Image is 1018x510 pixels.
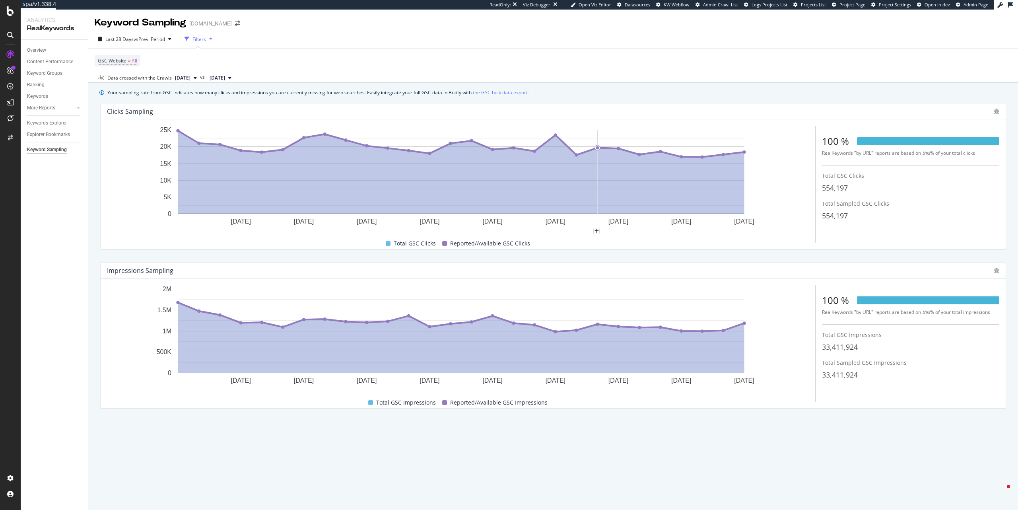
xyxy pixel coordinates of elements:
[593,228,600,234] div: plus
[134,36,165,43] span: vs Prev. Period
[107,107,153,115] div: Clicks Sampling
[27,130,70,139] div: Explorer Bookmarks
[163,328,171,335] text: 1M
[420,377,439,384] text: [DATE]
[376,398,436,407] span: Total GSC Impressions
[27,104,55,112] div: More Reports
[822,211,848,220] span: 554,197
[294,377,314,384] text: [DATE]
[95,16,186,29] div: Keyword Sampling
[160,144,172,150] text: 20K
[27,146,67,154] div: Keyword Sampling
[107,88,529,97] div: Your sampling rate from GSC indicates how many clicks and impressions you are currently missing f...
[163,286,171,292] text: 2M
[871,2,911,8] a: Project Settings
[231,377,251,384] text: [DATE]
[822,183,848,193] span: 554,197
[294,218,314,225] text: [DATE]
[107,267,173,274] div: Impressions Sampling
[734,218,754,225] text: [DATE]
[671,377,691,384] text: [DATE]
[420,218,439,225] text: [DATE]
[625,2,650,8] span: Datasources
[879,2,911,8] span: Project Settings
[27,58,73,66] div: Content Performance
[822,359,907,366] span: Total Sampled GSC Impressions
[752,2,787,8] span: Logs Projects List
[994,109,999,114] div: bug
[27,16,82,24] div: Analytics
[801,2,826,8] span: Projects List
[181,33,216,45] button: Filters
[27,130,82,139] a: Explorer Bookmarks
[107,126,815,231] svg: A chart.
[482,377,502,384] text: [DATE]
[235,21,240,26] div: arrow-right-arrow-left
[160,160,172,167] text: 15K
[27,46,82,55] a: Overview
[839,2,865,8] span: Project Page
[822,331,882,339] span: Total GSC Impressions
[832,2,865,8] a: Project Page
[579,2,611,8] span: Open Viz Editor
[822,342,858,352] span: 33,411,924
[822,309,999,315] div: RealKeywords "by URL" reports are based on % of your total impressions
[617,2,650,8] a: Datasources
[107,285,815,390] svg: A chart.
[107,74,172,82] div: Data crossed with the Crawls
[917,2,950,8] a: Open in dev
[189,19,232,27] div: [DOMAIN_NAME]
[27,119,67,127] div: Keywords Explorer
[128,57,130,64] span: =
[822,294,849,307] div: 100 %
[822,172,864,179] span: Total GSC Clicks
[200,74,206,81] span: vs
[27,69,82,78] a: Keyword Groups
[822,134,849,148] div: 100 %
[473,88,529,97] a: the GSC bulk data export.
[95,33,175,45] button: Last 28 DaysvsPrev. Period
[394,239,436,248] span: Total GSC Clicks
[27,146,82,154] a: Keyword Sampling
[822,200,889,207] span: Total Sampled GSC Clicks
[27,69,62,78] div: Keyword Groups
[172,73,200,83] button: [DATE]
[664,2,690,8] span: KW Webflow
[656,2,690,8] a: KW Webflow
[482,218,502,225] text: [DATE]
[27,92,48,101] div: Keywords
[703,2,738,8] span: Admin Crawl List
[608,218,628,225] text: [DATE]
[822,370,858,380] span: 33,411,924
[157,307,171,313] text: 1.5M
[734,377,754,384] text: [DATE]
[175,74,190,82] span: 2025 Sep. 23rd
[696,2,738,8] a: Admin Crawl List
[671,218,691,225] text: [DATE]
[793,2,826,8] a: Projects List
[546,377,565,384] text: [DATE]
[822,150,999,156] div: RealKeywords "by URL" reports are based on % of your total clicks
[523,2,552,8] div: Viz Debugger:
[608,377,628,384] text: [DATE]
[27,104,74,112] a: More Reports
[163,194,171,200] text: 5K
[357,377,377,384] text: [DATE]
[27,46,46,55] div: Overview
[98,57,126,64] span: GSC Website
[168,210,171,217] text: 0
[160,127,172,133] text: 25K
[571,2,611,8] a: Open Viz Editor
[231,218,251,225] text: [DATE]
[27,92,82,101] a: Keywords
[192,36,206,43] div: Filters
[206,73,235,83] button: [DATE]
[490,2,511,8] div: ReadOnly:
[160,177,172,184] text: 10K
[168,370,171,376] text: 0
[991,483,1010,502] iframe: Intercom live chat
[450,398,548,407] span: Reported/Available GSC Impressions
[27,81,45,89] div: Ranking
